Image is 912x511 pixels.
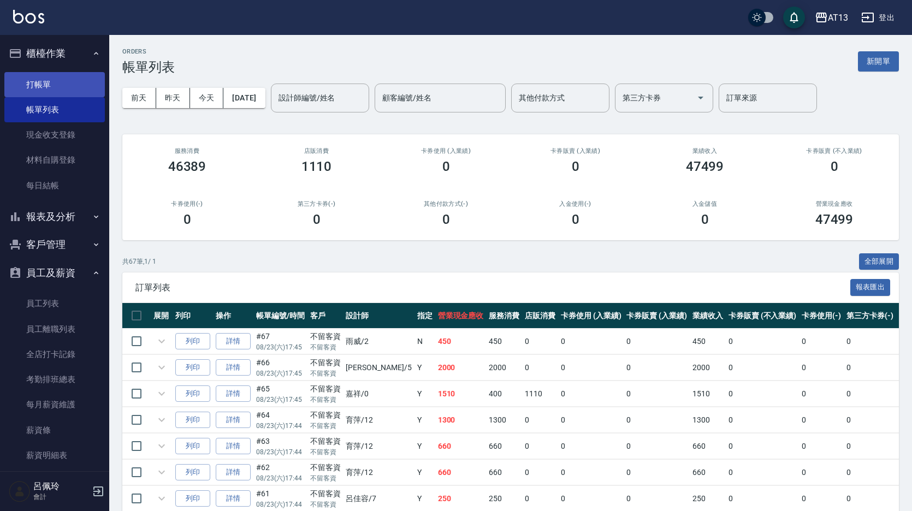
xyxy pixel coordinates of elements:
div: 不留客資 [310,357,341,369]
td: 0 [799,433,844,459]
td: 育萍 /12 [343,407,414,433]
h2: 第三方卡券(-) [265,200,368,207]
td: #62 [253,460,307,485]
th: 第三方卡券(-) [844,303,896,329]
td: 1300 [435,407,487,433]
div: 不留客資 [310,462,341,473]
button: 登出 [857,8,899,28]
td: 0 [799,460,844,485]
td: 0 [726,407,799,433]
a: 詳情 [216,359,251,376]
td: 1300 [486,407,522,433]
a: 報表匯出 [850,282,891,292]
h3: 0 [442,212,450,227]
td: 0 [558,433,624,459]
td: 1510 [690,381,726,407]
button: 員工及薪資 [4,259,105,287]
button: 列印 [175,490,210,507]
th: 展開 [151,303,173,329]
h3: 0 [313,212,321,227]
h3: 0 [701,212,709,227]
h2: ORDERS [122,48,175,55]
a: 全店打卡記錄 [4,342,105,367]
a: 員工列表 [4,291,105,316]
td: 0 [624,460,690,485]
td: Y [414,381,435,407]
a: 詳情 [216,412,251,429]
h2: 店販消費 [265,147,368,155]
td: 0 [558,460,624,485]
button: 前天 [122,88,156,108]
td: 2000 [435,355,487,381]
td: [PERSON_NAME] /5 [343,355,414,381]
th: 客戶 [307,303,344,329]
h2: 卡券使用(-) [135,200,239,207]
th: 卡券販賣 (入業績) [624,303,690,329]
p: 08/23 (六) 17:45 [256,369,305,378]
td: 450 [435,329,487,354]
button: 列印 [175,438,210,455]
button: 報表及分析 [4,203,105,231]
td: 0 [726,355,799,381]
th: 操作 [213,303,253,329]
td: 0 [844,381,896,407]
td: 0 [558,329,624,354]
button: 昨天 [156,88,190,108]
p: 不留客資 [310,473,341,483]
button: 列印 [175,385,210,402]
a: 材料自購登錄 [4,147,105,173]
td: #67 [253,329,307,354]
p: 共 67 筆, 1 / 1 [122,257,156,266]
a: 薪資轉帳明細 [4,468,105,493]
h2: 其他付款方式(-) [394,200,498,207]
td: 0 [726,433,799,459]
a: 詳情 [216,385,251,402]
a: 薪資條 [4,418,105,443]
td: 660 [690,460,726,485]
td: 660 [486,460,522,485]
p: 08/23 (六) 17:45 [256,395,305,405]
th: 卡券販賣 (不入業績) [726,303,799,329]
p: 08/23 (六) 17:44 [256,473,305,483]
td: 400 [486,381,522,407]
th: 店販消費 [522,303,558,329]
h2: 入金儲值 [653,200,756,207]
a: 考勤排班總表 [4,367,105,392]
h3: 服務消費 [135,147,239,155]
th: 營業現金應收 [435,303,487,329]
h3: 0 [183,212,191,227]
td: 0 [558,407,624,433]
td: 0 [844,433,896,459]
th: 設計師 [343,303,414,329]
td: 嘉祥 /0 [343,381,414,407]
img: Person [9,480,31,502]
a: 現金收支登錄 [4,122,105,147]
h2: 卡券販賣 (入業績) [524,147,627,155]
h3: 47499 [686,159,724,174]
p: 不留客資 [310,342,341,352]
td: 0 [624,355,690,381]
div: AT13 [828,11,848,25]
td: 1510 [435,381,487,407]
td: #66 [253,355,307,381]
button: 報表匯出 [850,279,891,296]
td: 0 [844,407,896,433]
a: 每日結帳 [4,173,105,198]
h3: 0 [572,159,579,174]
p: 不留客資 [310,447,341,457]
p: 會計 [33,492,89,502]
td: 450 [486,329,522,354]
td: #63 [253,433,307,459]
td: 育萍 /12 [343,460,414,485]
td: 0 [624,407,690,433]
td: 0 [522,355,558,381]
div: 不留客資 [310,436,341,447]
h2: 業績收入 [653,147,756,155]
td: #65 [253,381,307,407]
p: 08/23 (六) 17:44 [256,421,305,431]
td: 0 [844,355,896,381]
div: 不留客資 [310,331,341,342]
td: 0 [844,329,896,354]
p: 不留客資 [310,369,341,378]
td: 0 [726,381,799,407]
